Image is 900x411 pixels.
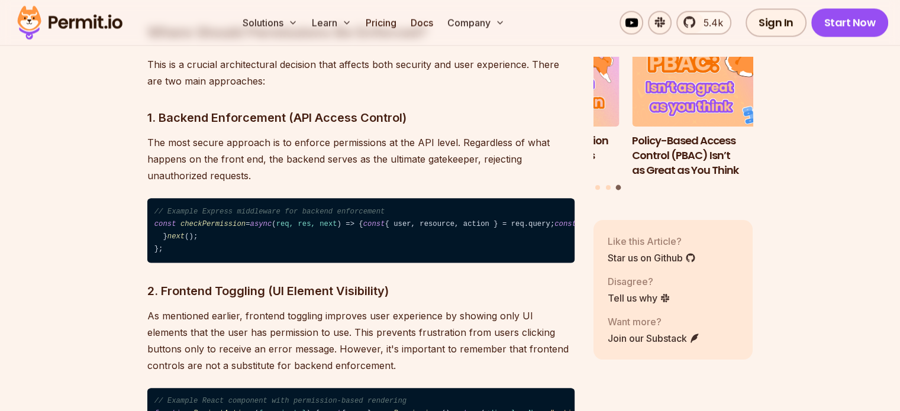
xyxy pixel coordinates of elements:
[363,220,385,228] span: const
[147,108,575,127] h3: 1. Backend Enforcement (API Access Control)
[616,185,621,190] button: Go to slide 3
[167,232,185,241] span: next
[154,220,176,228] span: const
[746,8,807,37] a: Sign In
[608,274,670,289] p: Disagree?
[593,37,753,192] div: Posts
[250,220,272,228] span: async
[307,11,356,34] button: Learn
[154,208,385,216] span: // Example Express middleware for backend enforcement
[632,134,792,177] h3: Policy-Based Access Control (PBAC) Isn’t as Great as You Think
[180,220,246,228] span: checkPermission
[528,220,550,228] span: query
[443,11,509,34] button: Company
[676,11,731,34] a: 5.4k
[147,198,575,263] code: = ( ) => { { user, resource, action } = req. ; permitted = permit. (user, action, resource); (!pe...
[595,185,600,190] button: Go to slide 1
[608,291,670,305] a: Tell us why
[12,2,128,43] img: Permit logo
[460,134,620,163] h3: Implementing Authentication and Authorization in Next.js
[608,251,696,265] a: Star us on Github
[632,37,792,178] li: 3 of 3
[696,15,723,30] span: 5.4k
[632,37,792,178] a: Policy-Based Access Control (PBAC) Isn’t as Great as You ThinkPolicy-Based Access Control (PBAC) ...
[632,37,792,127] img: Policy-Based Access Control (PBAC) Isn’t as Great as You Think
[154,397,407,405] span: // Example React component with permission-based rendering
[608,315,700,329] p: Want more?
[460,37,620,178] li: 2 of 3
[460,37,620,127] img: Implementing Authentication and Authorization in Next.js
[606,185,611,190] button: Go to slide 2
[608,331,700,345] a: Join our Substack
[361,11,401,34] a: Pricing
[276,220,337,228] span: req, res, next
[147,56,575,89] p: This is a crucial architectural decision that affects both security and user experience. There ar...
[811,8,889,37] a: Start Now
[238,11,302,34] button: Solutions
[147,134,575,184] p: The most secure approach is to enforce permissions at the API level. Regardless of what happens o...
[608,234,696,248] p: Like this Article?
[147,308,575,374] p: As mentioned earlier, frontend toggling improves user experience by showing only UI elements that...
[147,281,575,300] h3: 2. Frontend Toggling (UI Element Visibility)
[554,220,576,228] span: const
[406,11,438,34] a: Docs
